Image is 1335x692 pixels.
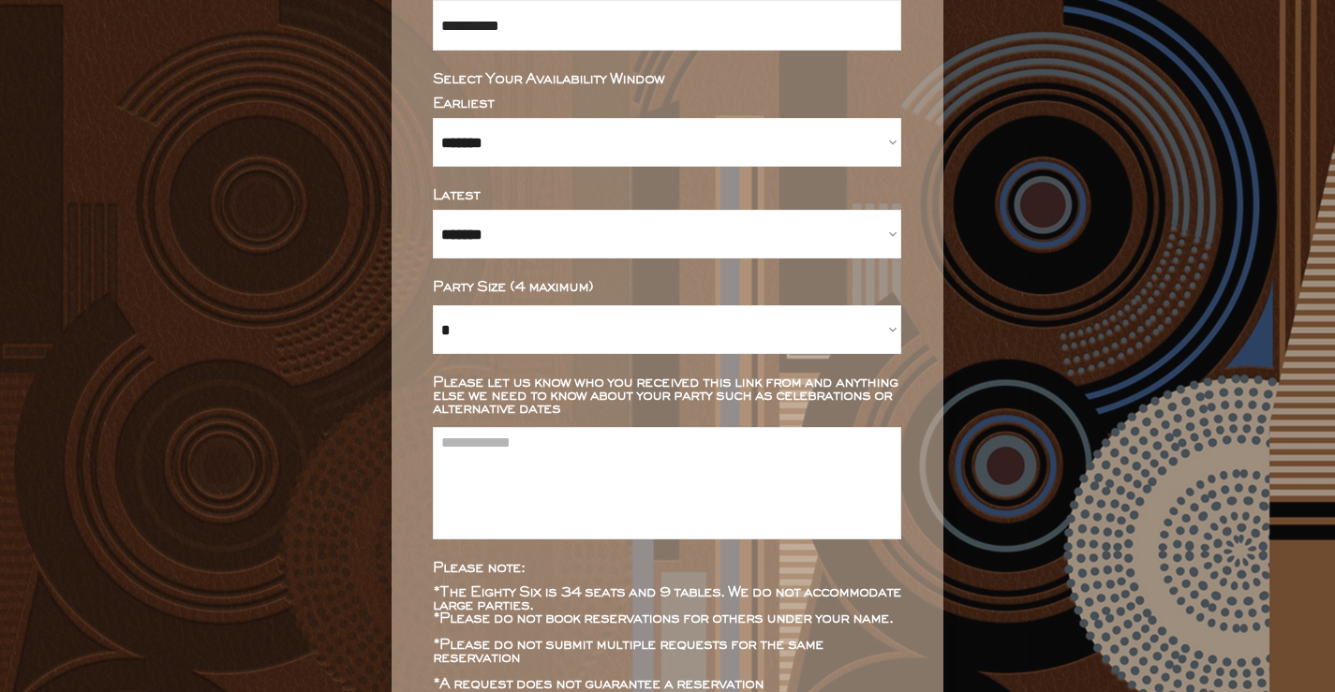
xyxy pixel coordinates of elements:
[433,97,901,110] div: Earliest
[433,281,901,294] div: Party Size (4 maximum)
[433,376,901,416] div: Please let us know who you received this link from and anything else we need to know about your p...
[433,73,901,86] div: Select Your Availability Window
[433,562,901,575] div: Please note:
[433,189,901,202] div: Latest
